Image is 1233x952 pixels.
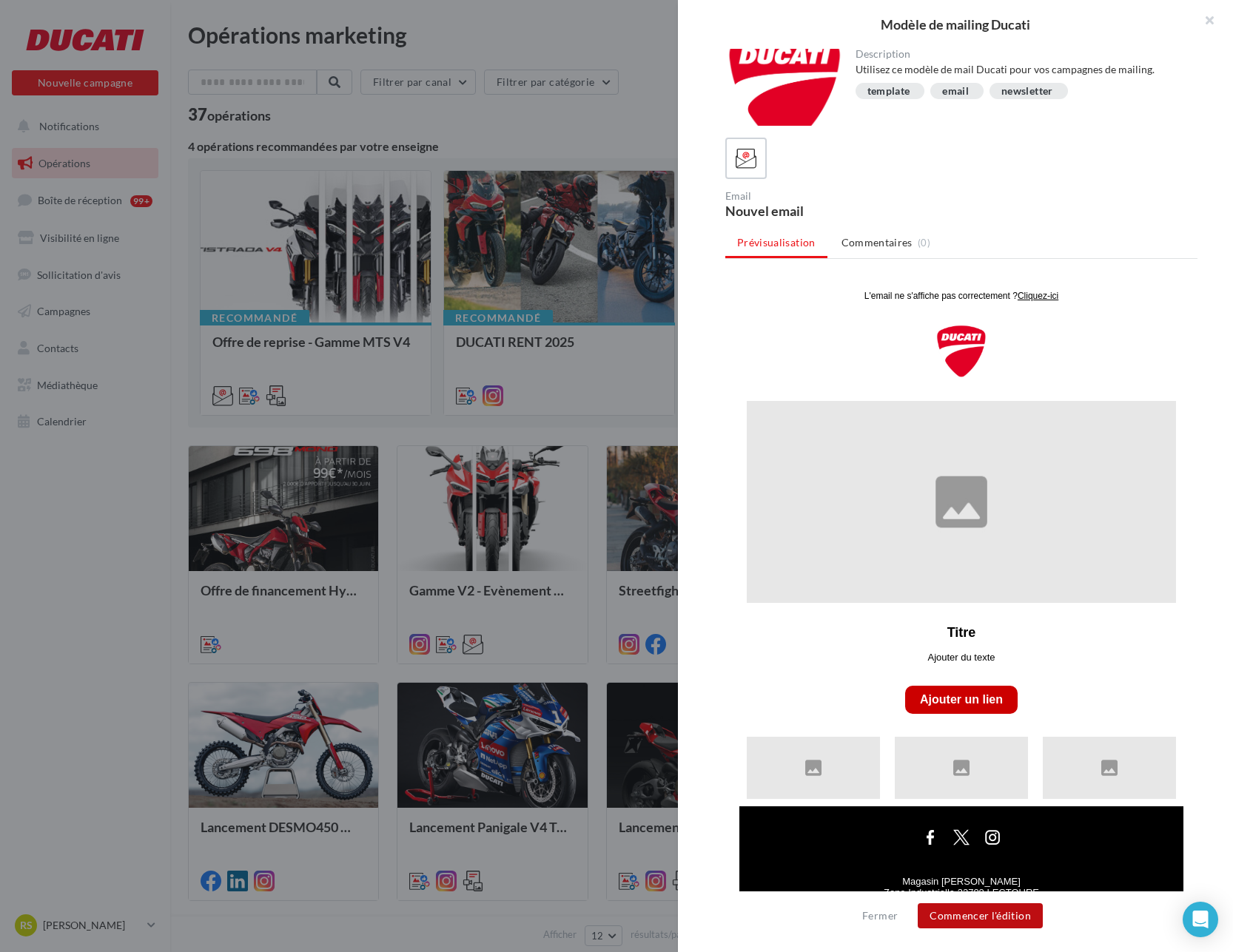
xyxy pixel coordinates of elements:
p: Ajouter du texte [25,369,447,380]
div: Modèle de mailing Ducati [702,18,1209,31]
div: Utilisez ce modèle de mail Ducati pour vos campagnes de mailing. [856,62,1186,77]
div: newsletter [1001,86,1053,97]
span: Magasin [PERSON_NAME] [177,593,295,604]
div: Email [725,191,955,201]
div: Open Intercom Messenger [1183,902,1218,937]
a: Ajouter un lien [195,411,278,424]
span: Commentaires [841,235,913,250]
button: Commencer l'édition [918,903,1043,928]
span: Zone Industrielle 32700 LECTOURE [158,604,314,615]
img: instagram [255,543,279,567]
div: email [942,86,969,97]
a: Cliquez-ici [292,7,333,18]
div: Description [856,49,1186,59]
img: facebook [193,543,217,567]
u: Cliquez-ici [292,8,333,18]
span: L'email ne s'affiche pas correctement ? [139,8,292,18]
span: (0) [918,237,930,249]
img: twitter [224,543,248,567]
div: Nouvel email [725,204,955,217]
div: template [867,86,910,97]
strong: Titre [222,342,251,357]
img: Ducati_Shield_2D_W.png [210,41,262,96]
button: Fermer [856,907,904,925]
